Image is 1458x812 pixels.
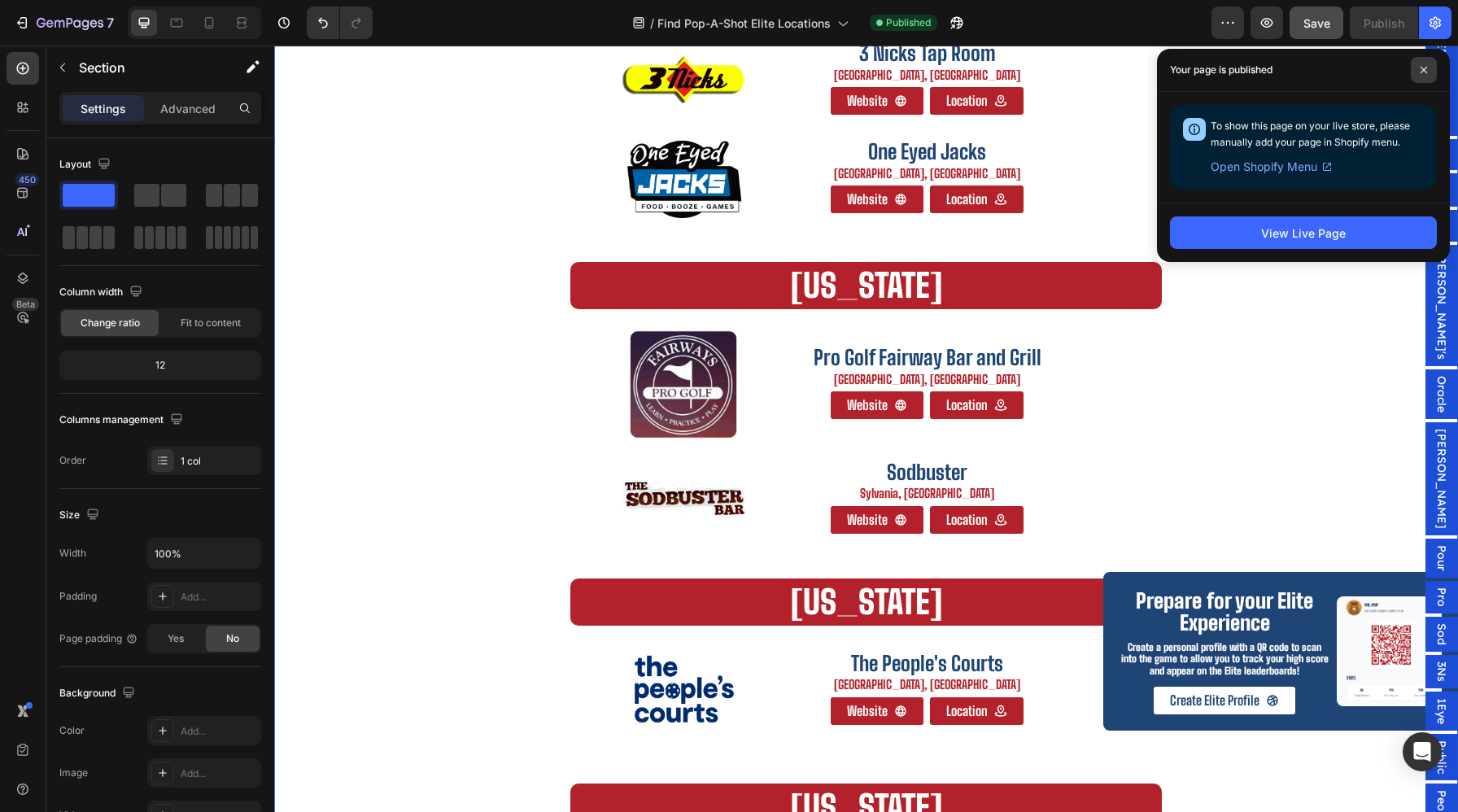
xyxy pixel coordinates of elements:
div: 450 [15,173,39,186]
iframe: Design area [274,46,1458,812]
img: gempages_472099609888424992-e87cd680-2bd2-41c1-b792-26351c89fb9a.png [348,280,470,398]
div: Add... [181,766,257,781]
div: Beta [12,298,39,311]
p: [GEOGRAPHIC_DATA], [GEOGRAPHIC_DATA] [560,632,746,646]
h5: Create a personal profile with a QR code to scan into the game to allow you to track your high sc... [845,595,1056,633]
div: Add... [181,590,257,605]
p: Your page is published [1170,62,1272,78]
p: Website [573,144,613,164]
p: Sylvania, [GEOGRAPHIC_DATA] [586,441,720,455]
a: Website [557,140,649,168]
div: Color [59,723,85,738]
h2: [US_STATE] [296,216,888,264]
span: Ant [1159,171,1176,190]
p: One Eyed Jacks [492,95,814,118]
div: Add... [181,724,257,739]
div: 12 [63,354,258,377]
div: Open Intercom Messenger [1403,732,1442,771]
h2: [US_STATE] [296,533,888,580]
span: [PERSON_NAME] [1159,383,1176,483]
a: Website [557,41,649,69]
p: 7 [107,13,114,33]
div: 1 col [181,454,257,469]
span: People [1159,744,1176,783]
p: Section [79,58,212,77]
button: <p>Create Elite Profile</p> [880,641,1021,669]
span: 1Eye [1159,653,1176,679]
a: Location [656,652,749,679]
span: Open Shopify Menu [1211,157,1317,177]
div: Page padding [59,631,138,646]
p: Location [672,144,714,164]
p: [GEOGRAPHIC_DATA], [GEOGRAPHIC_DATA] [560,121,746,135]
button: 7 [7,7,121,39]
a: Location [656,41,749,69]
div: Columns management [59,409,186,431]
p: Advanced [160,100,216,117]
p: Website [573,465,613,484]
span: Published [886,15,931,30]
p: Settings [81,100,126,117]
a: Website [557,346,649,373]
button: Publish [1350,7,1418,39]
img: gempages_472099609888424992-ef061f6f-814c-46cb-8b51-84be38423b1f.webp [348,596,470,692]
span: Yes [168,631,184,646]
span: Sod [1159,578,1176,600]
p: Sodbuster [492,416,814,439]
span: [PERSON_NAME]'s [1159,206,1176,314]
div: View Live Page [1261,225,1346,242]
div: Width [59,546,86,561]
p: [GEOGRAPHIC_DATA], [GEOGRAPHIC_DATA] [560,23,746,37]
p: Location [672,350,714,369]
span: Sip [1159,100,1176,118]
span: Oracle [1159,330,1176,367]
div: Column width [59,282,146,303]
p: Location [672,465,714,484]
img: gempages_472099609888424992-f0ad519b-d5ab-4025-8483-7053e8b12df5.png [348,11,470,58]
div: Padding [59,589,97,604]
div: Publish [1364,15,1404,32]
span: Pro [1159,542,1176,561]
span: Fit to content [181,316,241,330]
input: Auto [148,539,260,568]
span: Pour [1159,500,1176,526]
p: The People's Courts [492,607,814,630]
p: Website [573,656,613,675]
p: [GEOGRAPHIC_DATA], [GEOGRAPHIC_DATA] [560,327,746,341]
span: No [226,631,239,646]
div: Layout [59,154,114,176]
div: Order [59,453,86,468]
h2: Prepare for your Elite Experience [845,543,1056,591]
span: 3Ns [1159,616,1176,636]
div: Background [59,683,138,705]
div: Image [59,766,88,780]
span: Change ratio [81,316,140,330]
h2: [US_STATE] [296,738,888,785]
span: To show this page on your live store, please manually add your page in Shopify menu. [1211,120,1410,148]
button: Save [1290,7,1343,39]
p: Location [672,46,714,65]
a: Location [656,140,749,168]
img: gempages_472099609888424992-779f6289-f371-4c56-a086-9bb3bfda938f.png [348,89,470,175]
span: Save [1303,16,1330,30]
div: Size [59,504,103,526]
span: Public [1159,695,1176,728]
p: Pro Golf Fairway Bar and Grill [492,301,814,324]
div: Undo/Redo [307,7,373,39]
p: Create Elite Profile [896,645,985,665]
img: gempages_472099609888424992-2310fee3-eb13-495f-9f17-340df0a76983.png [1063,551,1168,661]
span: Find Pop-A-Shot Elite Locations [657,15,831,32]
span: Sky [1159,134,1176,155]
p: Website [573,46,613,65]
button: View Live Page [1170,216,1437,249]
a: Location [656,461,749,488]
a: Location [656,346,749,373]
a: Website [557,652,649,679]
p: Website [573,350,613,369]
img: gempages_472099609888424992-bd74fdd1-0f23-4b06-9d05-428fc56479f3.png [348,435,470,471]
span: / [650,15,654,32]
a: Website [557,461,649,488]
p: Location [672,656,714,675]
